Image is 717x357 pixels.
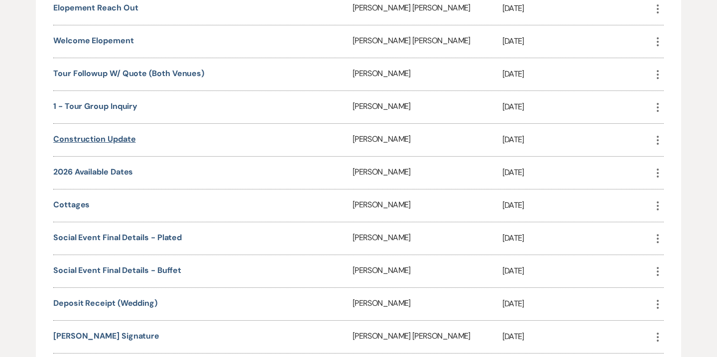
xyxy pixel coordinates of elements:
div: [PERSON_NAME] [PERSON_NAME] [353,321,502,353]
div: [PERSON_NAME] [PERSON_NAME] [353,25,502,58]
a: 2026 Available Dates [53,167,133,177]
div: [PERSON_NAME] [353,222,502,255]
a: 1 - Tour Group Inquiry [53,101,137,111]
div: [PERSON_NAME] [353,91,502,123]
a: Social Event Final Details - Plated [53,232,182,243]
p: [DATE] [502,35,652,48]
div: [PERSON_NAME] [353,255,502,287]
p: [DATE] [502,199,652,212]
p: [DATE] [502,265,652,277]
div: [PERSON_NAME] [353,124,502,156]
p: [DATE] [502,2,652,15]
a: Elopement reach out [53,2,138,13]
p: [DATE] [502,297,652,310]
p: [DATE] [502,166,652,179]
div: [PERSON_NAME] [353,58,502,90]
a: Social Event Final Details - Buffet [53,265,181,275]
a: Tour Followup w/ Quote (both venues) [53,68,204,79]
p: [DATE] [502,100,652,113]
div: [PERSON_NAME] [353,288,502,320]
p: [DATE] [502,133,652,146]
p: [DATE] [502,68,652,81]
p: [DATE] [502,330,652,343]
div: [PERSON_NAME] [353,189,502,222]
a: Deposit Receipt (Wedding) [53,298,157,308]
a: Welcome Elopement [53,35,134,46]
a: Cottages [53,199,90,210]
div: [PERSON_NAME] [353,157,502,189]
a: [PERSON_NAME] Signature [53,331,159,341]
p: [DATE] [502,232,652,245]
a: Construction Update [53,134,135,144]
